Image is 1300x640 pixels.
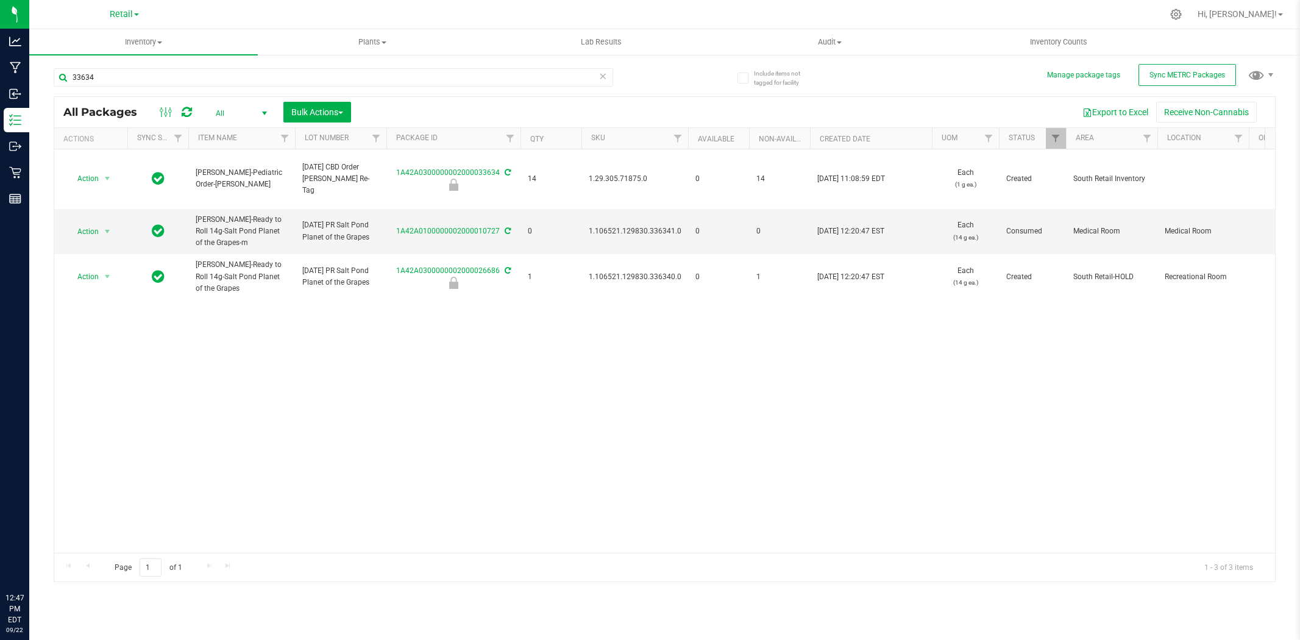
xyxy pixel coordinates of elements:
span: 0 [695,226,742,237]
div: Manage settings [1168,9,1184,20]
button: Receive Non-Cannabis [1156,102,1257,123]
a: UOM [942,133,957,142]
span: Sync from Compliance System [503,227,511,235]
a: Filter [500,128,520,149]
a: 1A42A0300000002000026686 [396,266,500,275]
span: Created [1006,173,1059,185]
span: Page of 1 [104,558,192,577]
span: Inventory [29,37,258,48]
span: 1.106521.129830.336341.0 [589,226,681,237]
a: Filter [366,128,386,149]
span: In Sync [152,170,165,187]
span: 0 [695,173,742,185]
a: Package ID [396,133,438,142]
span: select [100,170,115,187]
a: Created Date [820,135,870,143]
a: Lab Results [487,29,716,55]
span: Each [939,167,992,190]
a: Audit [716,29,944,55]
span: Lab Results [564,37,638,48]
span: [PERSON_NAME]-Pediatric Order-[PERSON_NAME] [196,167,288,190]
button: Bulk Actions [283,102,351,123]
a: Location [1167,133,1201,142]
span: [DATE] 12:20:47 EST [817,226,884,237]
span: Bulk Actions [291,107,343,117]
span: Each [939,265,992,288]
span: 14 [528,173,574,185]
span: [DATE] CBD Order [PERSON_NAME] Re-Tag [302,162,379,197]
inline-svg: Manufacturing [9,62,21,74]
a: Filter [168,128,188,149]
span: 1.29.305.71875.0 [589,173,681,185]
span: Action [66,170,99,187]
a: Inventory Counts [944,29,1173,55]
p: (14 g ea.) [939,232,992,243]
span: 14 [756,173,803,185]
span: [DATE] PR Salt Pond Planet of the Grapes [302,265,379,288]
span: Hi, [PERSON_NAME]! [1198,9,1277,19]
div: Hold for Investigation [385,277,522,289]
a: SKU [591,133,605,142]
span: South Retail-HOLD [1073,271,1150,283]
a: Filter [979,128,999,149]
inline-svg: Reports [9,193,21,205]
button: Export to Excel [1074,102,1156,123]
span: All Packages [63,105,149,119]
a: 1A42A0100000002000010727 [396,227,500,235]
span: Clear [599,68,608,84]
a: Item Name [198,133,237,142]
a: Filter [668,128,688,149]
p: 09/22 [5,625,24,635]
a: Qty [530,135,544,143]
a: Lot Number [305,133,349,142]
input: Search Package ID, Item Name, SKU, Lot or Part Number... [54,68,613,87]
span: Inventory Counts [1014,37,1104,48]
span: select [100,223,115,240]
span: [DATE] 11:08:59 EDT [817,173,885,185]
input: 1 [140,558,162,577]
inline-svg: Retail [9,166,21,179]
p: (14 g ea.) [939,277,992,288]
inline-svg: Outbound [9,140,21,152]
span: [DATE] PR Salt Pond Planet of the Grapes [302,219,379,243]
span: Sync from Compliance System [503,266,511,275]
span: 1 - 3 of 3 items [1195,558,1263,577]
a: Area [1076,133,1094,142]
span: Action [66,223,99,240]
p: (1 g ea.) [939,179,992,190]
span: [PERSON_NAME]-Ready to Roll 14g-Salt Pond Planet of the Grapes [196,259,288,294]
span: [DATE] 12:20:47 EST [817,271,884,283]
a: Filter [1137,128,1157,149]
button: Manage package tags [1047,70,1120,80]
span: Sync from Compliance System [503,168,511,177]
span: 0 [756,226,803,237]
inline-svg: Analytics [9,35,21,48]
span: 0 [695,271,742,283]
span: Created [1006,271,1059,283]
a: 1A42A0300000002000033634 [396,168,500,177]
span: In Sync [152,222,165,240]
inline-svg: Inventory [9,114,21,126]
span: 0 [528,226,574,237]
span: Plants [258,37,486,48]
span: Action [66,268,99,285]
span: Consumed [1006,226,1059,237]
div: Actions [63,135,123,143]
span: Medical Room [1165,226,1241,237]
p: 12:47 PM EDT [5,592,24,625]
inline-svg: Inbound [9,88,21,100]
span: Audit [716,37,943,48]
span: Include items not tagged for facility [754,69,815,87]
a: Non-Available [759,135,813,143]
span: [PERSON_NAME]-Ready to Roll 14g-Salt Pond Planet of the Grapes-m [196,214,288,249]
a: Status [1009,133,1035,142]
a: Filter [1046,128,1066,149]
a: Inventory [29,29,258,55]
span: Sync METRC Packages [1149,71,1225,79]
span: Each [939,219,992,243]
iframe: Resource center [12,542,49,579]
span: Recreational Room [1165,271,1241,283]
a: Filter [275,128,295,149]
span: Retail [110,9,133,20]
a: Plants [258,29,486,55]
